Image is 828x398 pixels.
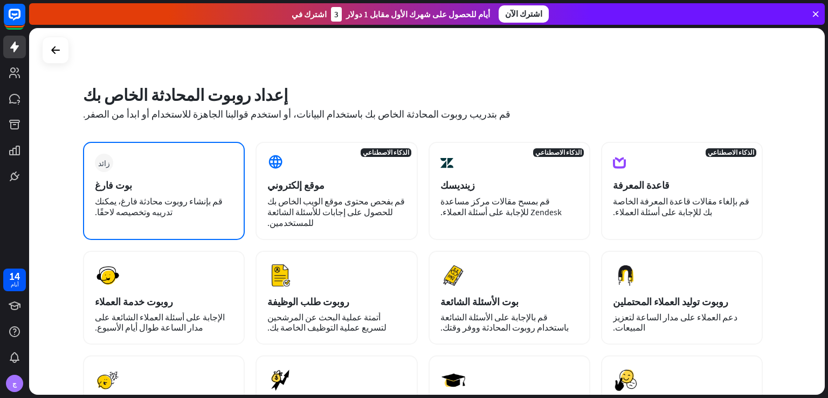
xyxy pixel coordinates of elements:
font: أتمتة عملية البحث عن المرشحين لتسريع عملية التوظيف الخاصة بك. [267,312,387,333]
font: اشترك الآن [505,9,542,19]
a: 14 أيام [3,269,26,291]
font: بوت الأسئلة الشائعة [440,296,519,308]
font: إعداد روبوت المحادثة الخاص بك [83,85,288,105]
font: 3 [334,9,339,19]
font: قم بالإجابة على الأسئلة الشائعة باستخدام روبوت المحادثة ووفر وقتك. [440,312,569,333]
font: 14 [9,269,20,283]
font: قاعدة المعرفة [613,179,670,191]
font: موقع إلكتروني [267,179,325,191]
font: الذكاء الاصطناعي [535,148,582,156]
font: أيام [11,281,19,288]
font: قم بإنشاء روبوت محادثة فارغ، يمكنك تدريبه وتخصيصه لاحقًا. [95,196,223,217]
font: أيام للحصول على شهرك الأول مقابل 1 دولار [346,9,490,19]
font: قم بتدريب روبوت المحادثة الخاص بك باستخدام البيانات، أو استخدم قوالبنا الجاهزة للاستخدام أو ابدأ ... [83,108,510,120]
font: روبوت توليد العملاء المحتملين [613,296,728,308]
font: ج [12,380,17,388]
font: اشترك في [292,9,327,19]
font: قم بفحص محتوى موقع الويب الخاص بك للحصول على إجابات للأسئلة الشائعة للمستخدمين. [267,196,405,228]
font: قم بإلغاء مقالات قاعدة المعرفة الخاصة بك للإجابة على أسئلة العملاء. [613,196,749,217]
button: افتح أداة الدردشة المباشرة [9,4,41,37]
font: روبوت خدمة العملاء [95,296,173,308]
font: روبوت طلب الوظيفة [267,296,349,308]
font: الإجابة على أسئلة العملاء الشائعة على مدار الساعة طوال أيام الأسبوع. [95,312,225,333]
font: زائد [98,159,110,167]
font: الذكاء الاصطناعي [363,148,409,156]
font: الذكاء الاصطناعي [708,148,754,156]
font: زينديسك [440,179,475,191]
font: قم بمسح مقالات مركز مساعدة Zendesk للإجابة على أسئلة العملاء. [440,196,562,217]
font: دعم العملاء على مدار الساعة لتعزيز المبيعات. [613,312,737,333]
font: بوت فارغ [95,179,132,191]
